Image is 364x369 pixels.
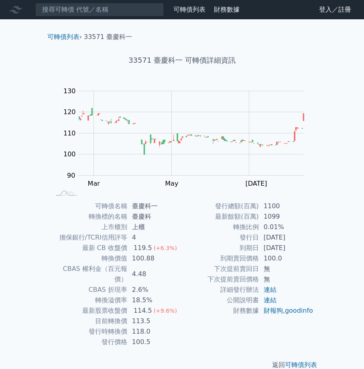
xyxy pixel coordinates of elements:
span: (+6.3%) [154,245,177,251]
td: 財務數據 [182,305,259,316]
tspan: 130 [63,87,76,95]
td: 可轉債名稱 [51,201,127,211]
td: 最新 CB 收盤價 [51,243,127,253]
td: 臺慶科一 [127,201,182,211]
tspan: May [165,180,178,187]
td: 轉換溢價率 [51,295,127,305]
td: 轉換標的名稱 [51,211,127,222]
a: 登入／註冊 [313,3,358,16]
div: 114.5 [132,305,154,316]
tspan: 120 [63,108,76,116]
td: 113.5 [127,316,182,326]
input: 搜尋可轉債 代號／名稱 [35,3,164,16]
tspan: 100 [63,150,76,158]
tspan: [DATE] [245,180,267,187]
td: 2.6% [127,285,182,295]
a: 連結 [264,296,277,304]
td: 詳細發行辦法 [182,285,259,295]
td: 發行總額(百萬) [182,201,259,211]
td: 0.01% [259,222,314,232]
td: [DATE] [259,232,314,243]
td: 18.5% [127,295,182,305]
tspan: 90 [67,172,75,179]
a: 可轉債列表 [47,33,79,41]
tspan: 110 [63,129,76,137]
td: 上市櫃別 [51,222,127,232]
a: 可轉債列表 [285,361,317,369]
td: , [259,305,314,316]
td: 發行時轉換價 [51,326,127,337]
tspan: Mar [88,180,100,187]
td: 100.88 [127,253,182,264]
td: 1099 [259,211,314,222]
div: 119.5 [132,243,154,253]
td: CBAS 折現率 [51,285,127,295]
td: 下次提前賣回日 [182,264,259,274]
td: 轉換價值 [51,253,127,264]
span: (+9.6%) [154,307,177,314]
td: 臺慶科 [127,211,182,222]
a: 財報狗 [264,307,283,314]
td: 公開說明書 [182,295,259,305]
td: 上櫃 [127,222,182,232]
td: 最新餘額(百萬) [182,211,259,222]
td: [DATE] [259,243,314,253]
td: CBAS 權利金（百元報價） [51,264,127,285]
td: 發行價格 [51,337,127,347]
td: 4.48 [127,264,182,285]
td: 無 [259,274,314,285]
li: 33571 臺慶科一 [84,32,132,42]
td: 118.0 [127,326,182,337]
a: 財務數據 [214,6,240,13]
td: 擔保銀行/TCRI信用評等 [51,232,127,243]
a: 連結 [264,286,277,293]
td: 100.0 [259,253,314,264]
td: 最新股票收盤價 [51,305,127,316]
td: 發行日 [182,232,259,243]
td: 下次提前賣回價格 [182,274,259,285]
a: goodinfo [285,307,313,314]
td: 到期日 [182,243,259,253]
td: 目前轉換價 [51,316,127,326]
td: 無 [259,264,314,274]
h1: 33571 臺慶科一 可轉債詳細資訊 [41,55,323,66]
li: › [47,32,82,42]
td: 到期賣回價格 [182,253,259,264]
td: 4 [127,232,182,243]
td: 1100 [259,201,314,211]
td: 轉換比例 [182,222,259,232]
g: Chart [59,87,316,204]
td: 100.5 [127,337,182,347]
a: 可轉債列表 [173,6,205,13]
